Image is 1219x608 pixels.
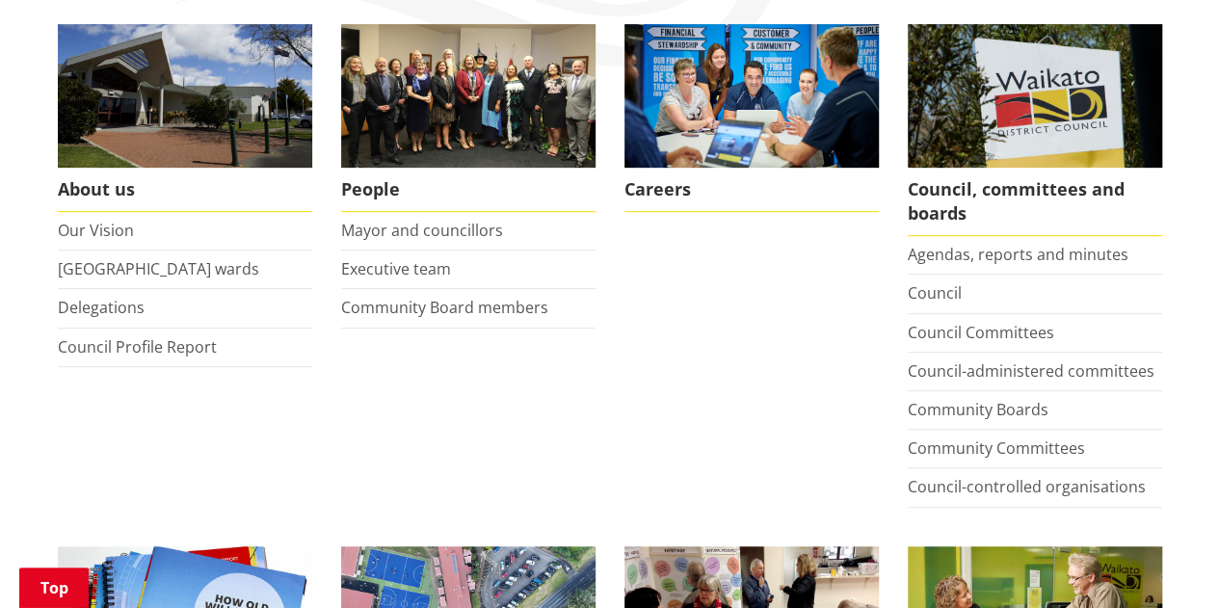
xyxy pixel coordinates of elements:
span: Careers [624,168,879,212]
span: About us [58,168,312,212]
a: Council [908,282,962,304]
img: WDC Building 0015 [58,24,312,168]
img: Office staff in meeting - Career page [624,24,879,168]
a: 2022 Council People [341,24,596,212]
a: Council-controlled organisations [908,476,1146,497]
img: Waikato-District-Council-sign [908,24,1162,168]
a: Council Profile Report [58,336,217,357]
img: 2022 Council [341,24,596,168]
a: Community Board members [341,297,548,318]
a: Our Vision [58,220,134,241]
a: [GEOGRAPHIC_DATA] wards [58,258,259,279]
a: Council-administered committees [908,360,1154,382]
a: Top [19,568,89,608]
iframe: Messenger Launcher [1130,527,1200,596]
a: Mayor and councillors [341,220,503,241]
a: Council Committees [908,322,1054,343]
a: WDC Building 0015 About us [58,24,312,212]
span: People [341,168,596,212]
a: Waikato-District-Council-sign Council, committees and boards [908,24,1162,236]
span: Council, committees and boards [908,168,1162,236]
a: Careers [624,24,879,212]
a: Agendas, reports and minutes [908,244,1128,265]
a: Community Committees [908,437,1085,459]
a: Delegations [58,297,145,318]
a: Executive team [341,258,451,279]
a: Community Boards [908,399,1048,420]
